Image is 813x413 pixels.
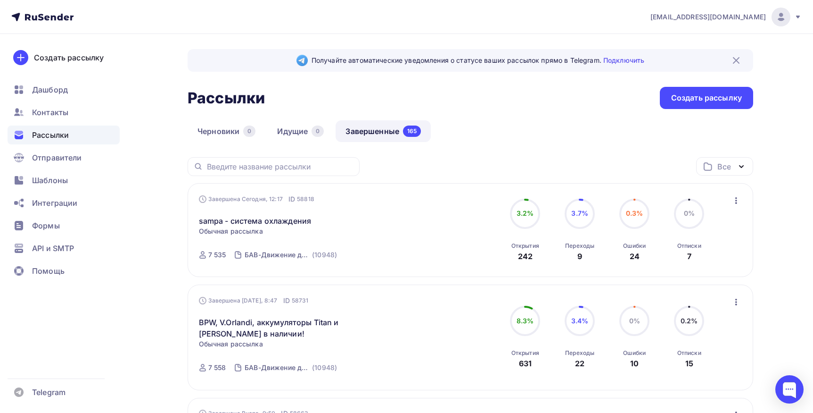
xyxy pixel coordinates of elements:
span: 0% [684,209,695,217]
a: BPW, V.Orlandi, аккумуляторы Titan и [PERSON_NAME] в наличии! [199,317,361,339]
div: 7 535 [208,250,226,260]
div: БАВ-Движение действующие [245,250,310,260]
span: Формы [32,220,60,231]
div: 7 558 [208,363,226,372]
div: Создать рассылку [34,52,104,63]
div: Ошибки [623,242,646,250]
span: [EMAIL_ADDRESS][DOMAIN_NAME] [650,12,766,22]
span: 0.2% [681,317,698,325]
a: Идущие0 [267,120,334,142]
a: БАВ-Движение действующие (10948) [244,360,338,375]
span: 58818 [297,194,314,204]
a: БАВ-Движение действующие (10948) [244,247,338,262]
span: Шаблоны [32,175,68,186]
div: 15 [685,358,693,369]
div: (10948) [312,363,337,372]
span: ID [288,194,295,204]
span: Рассылки [32,129,69,141]
span: API и SMTP [32,243,74,254]
a: Контакты [8,103,120,122]
span: Обычная рассылка [199,339,263,349]
span: 8.3% [517,317,534,325]
span: Обычная рассылка [199,227,263,236]
img: Telegram [296,55,308,66]
div: Все [717,161,731,172]
span: Получайте автоматические уведомления о статусе ваших рассылок прямо в Telegram. [312,56,644,65]
div: 7 [687,251,691,262]
button: Все [696,157,753,176]
span: ID [283,296,290,305]
span: 3.7% [571,209,588,217]
span: 0% [629,317,640,325]
span: Помощь [32,265,65,277]
h2: Рассылки [188,89,265,108]
div: Переходы [565,242,594,250]
div: Создать рассылку [671,93,742,103]
div: 631 [519,358,532,369]
a: Черновики0 [188,120,265,142]
span: Telegram [32,387,66,398]
div: 242 [518,251,533,262]
div: 0 [312,126,324,137]
div: Ошибки [623,349,646,357]
div: 0 [243,126,255,137]
div: Переходы [565,349,594,357]
div: 24 [630,251,640,262]
a: Рассылки [8,126,120,144]
div: 165 [403,126,421,137]
span: Дашборд [32,84,68,95]
a: sampa - система охлаждения [199,215,312,227]
div: Отписки [677,349,701,357]
span: Отправители [32,152,82,163]
div: 10 [630,358,639,369]
a: [EMAIL_ADDRESS][DOMAIN_NAME] [650,8,802,26]
a: Отправители [8,148,120,167]
input: Введите название рассылки [207,161,354,172]
div: 22 [575,358,584,369]
a: Шаблоны [8,171,120,190]
div: 9 [577,251,582,262]
div: (10948) [312,250,337,260]
a: Формы [8,216,120,235]
div: Отписки [677,242,701,250]
a: Дашборд [8,80,120,99]
span: Интеграции [32,197,77,209]
div: Завершена [DATE], 8:47 [199,296,309,305]
span: 0.3% [626,209,643,217]
span: 58731 [292,296,309,305]
a: Подключить [603,56,644,64]
div: Открытия [511,242,539,250]
span: 3.4% [571,317,589,325]
span: Контакты [32,107,68,118]
div: БАВ-Движение действующие [245,363,310,372]
div: Завершена Сегодня, 12:17 [199,194,314,204]
a: Завершенные165 [336,120,431,142]
span: 3.2% [517,209,534,217]
div: Открытия [511,349,539,357]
